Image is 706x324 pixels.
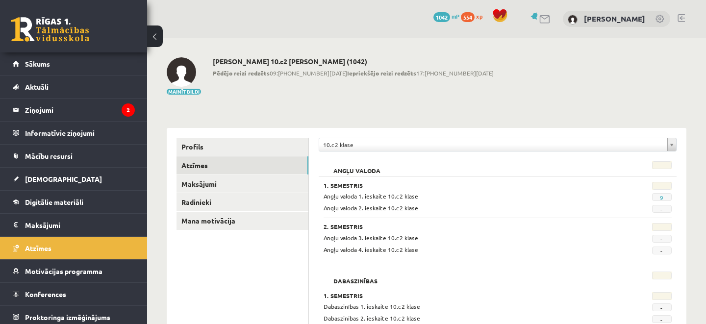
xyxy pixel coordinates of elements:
[433,12,450,22] span: 1042
[13,52,135,75] a: Sākums
[324,182,611,189] h3: 1. Semestris
[167,57,196,87] img: Anna Leibus
[324,234,418,242] span: Angļu valoda 3. ieskaite 10.c2 klase
[213,69,270,77] b: Pēdējo reizi redzēts
[122,103,135,117] i: 2
[660,194,663,201] a: 9
[452,12,459,20] span: mP
[13,99,135,121] a: Ziņojumi2
[461,12,487,20] a: 554 xp
[25,313,110,322] span: Proktoringa izmēģinājums
[476,12,482,20] span: xp
[652,235,672,243] span: -
[324,272,387,281] h2: Dabaszinības
[13,168,135,190] a: [DEMOGRAPHIC_DATA]
[176,138,308,156] a: Profils
[652,205,672,213] span: -
[324,223,611,230] h3: 2. Semestris
[11,17,89,42] a: Rīgas 1. Tālmācības vidusskola
[13,214,135,236] a: Maksājumi
[25,82,49,91] span: Aktuāli
[324,246,418,253] span: Angļu valoda 4. ieskaite 10.c2 klase
[25,244,51,252] span: Atzīmes
[568,15,578,25] img: Anna Leibus
[25,59,50,68] span: Sākums
[584,14,645,24] a: [PERSON_NAME]
[324,161,390,171] h2: Angļu valoda
[433,12,459,20] a: 1042 mP
[176,156,308,174] a: Atzīmes
[13,237,135,259] a: Atzīmes
[324,192,418,200] span: Angļu valoda 1. ieskaite 10.c2 klase
[176,212,308,230] a: Mana motivācija
[652,303,672,311] span: -
[652,247,672,254] span: -
[25,99,135,121] legend: Ziņojumi
[323,138,663,151] span: 10.c2 klase
[347,69,416,77] b: Iepriekšējo reizi redzēts
[25,198,83,206] span: Digitālie materiāli
[176,175,308,193] a: Maksājumi
[25,174,102,183] span: [DEMOGRAPHIC_DATA]
[25,214,135,236] legend: Maksājumi
[461,12,475,22] span: 554
[324,302,420,310] span: Dabaszinības 1. ieskaite 10.c2 klase
[324,204,418,212] span: Angļu valoda 2. ieskaite 10.c2 klase
[13,145,135,167] a: Mācību resursi
[13,260,135,282] a: Motivācijas programma
[319,138,676,151] a: 10.c2 klase
[25,151,73,160] span: Mācību resursi
[13,191,135,213] a: Digitālie materiāli
[324,292,611,299] h3: 1. Semestris
[176,193,308,211] a: Radinieki
[167,89,201,95] button: Mainīt bildi
[213,57,494,66] h2: [PERSON_NAME] 10.c2 [PERSON_NAME] (1042)
[324,314,420,322] span: Dabaszinības 2. ieskaite 10.c2 klase
[13,75,135,98] a: Aktuāli
[25,122,135,144] legend: Informatīvie ziņojumi
[13,283,135,305] a: Konferences
[25,267,102,275] span: Motivācijas programma
[652,315,672,323] span: -
[13,122,135,144] a: Informatīvie ziņojumi
[25,290,66,299] span: Konferences
[213,69,494,77] span: 09:[PHONE_NUMBER][DATE] 17:[PHONE_NUMBER][DATE]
